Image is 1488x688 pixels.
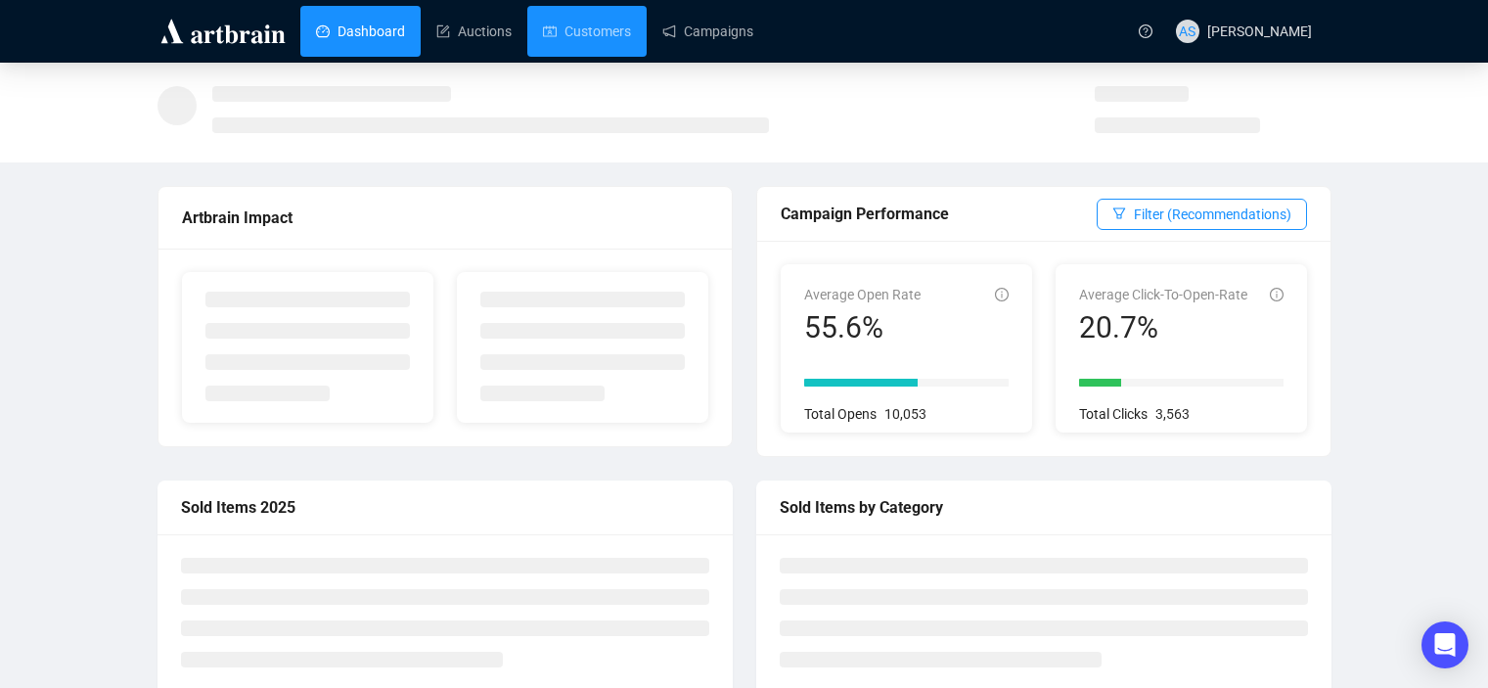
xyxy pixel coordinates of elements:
div: Sold Items 2025 [181,495,709,520]
span: [PERSON_NAME] [1207,23,1312,39]
span: Filter (Recommendations) [1134,204,1291,225]
div: Campaign Performance [781,202,1097,226]
span: filter [1112,206,1126,220]
a: Dashboard [316,6,405,57]
span: info-circle [1270,288,1284,301]
a: Campaigns [662,6,753,57]
span: question-circle [1139,24,1152,38]
span: 10,053 [884,406,926,422]
div: 55.6% [804,309,921,346]
div: Sold Items by Category [780,495,1308,520]
span: info-circle [995,288,1009,301]
img: logo [158,16,289,47]
a: Customers [543,6,631,57]
span: Total Opens [804,406,877,422]
span: AS [1179,21,1195,42]
span: 3,563 [1155,406,1190,422]
span: Average Click-To-Open-Rate [1079,287,1247,302]
div: Open Intercom Messenger [1421,621,1468,668]
div: Artbrain Impact [182,206,708,230]
a: Auctions [436,6,512,57]
span: Total Clicks [1079,406,1148,422]
button: Filter (Recommendations) [1097,199,1307,230]
div: 20.7% [1079,309,1247,346]
span: Average Open Rate [804,287,921,302]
